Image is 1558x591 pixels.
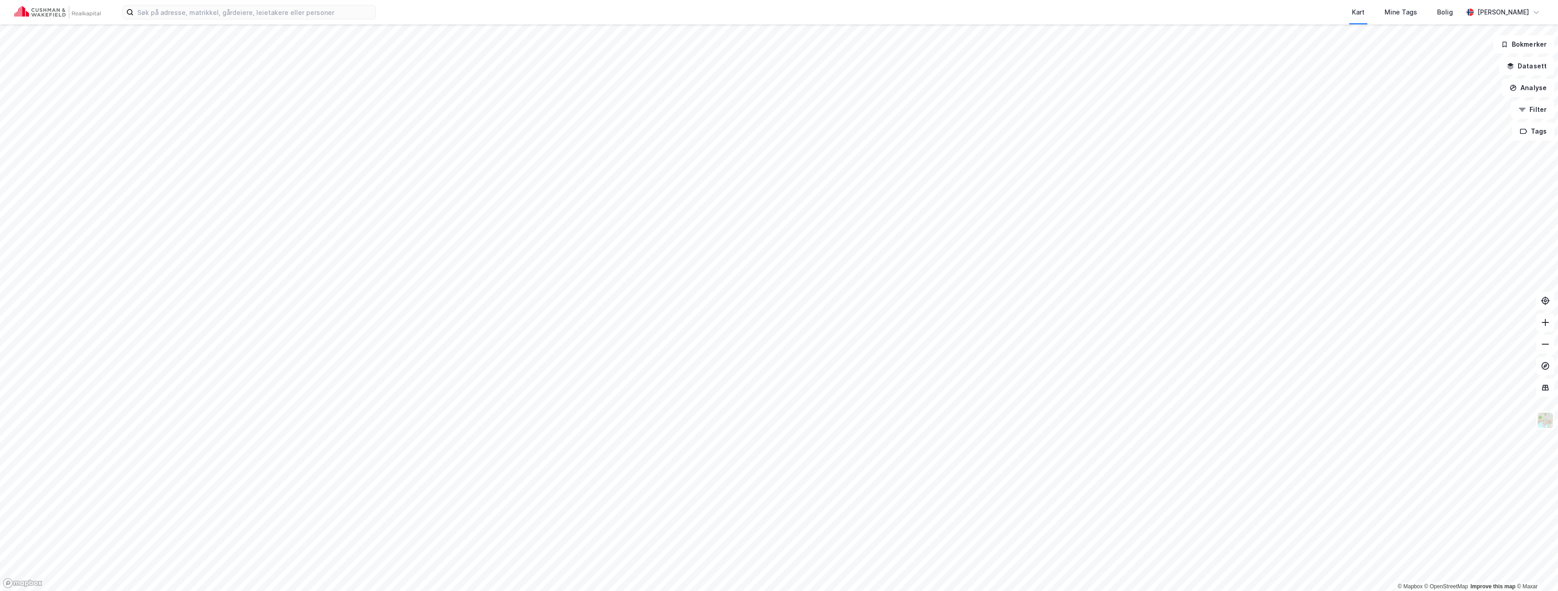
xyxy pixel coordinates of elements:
[1471,583,1515,590] a: Improve this map
[14,6,101,19] img: cushman-wakefield-realkapital-logo.202ea83816669bd177139c58696a8fa1.svg
[1512,122,1554,140] button: Tags
[1511,101,1554,119] button: Filter
[134,5,375,19] input: Søk på adresse, matrikkel, gårdeiere, leietakere eller personer
[1477,7,1529,18] div: [PERSON_NAME]
[1385,7,1417,18] div: Mine Tags
[1437,7,1453,18] div: Bolig
[1352,7,1365,18] div: Kart
[1537,412,1554,429] img: Z
[1398,583,1423,590] a: Mapbox
[1493,35,1554,53] button: Bokmerker
[1424,583,1468,590] a: OpenStreetMap
[1499,57,1554,75] button: Datasett
[1513,548,1558,591] iframe: Chat Widget
[1502,79,1554,97] button: Analyse
[3,578,43,588] a: Mapbox homepage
